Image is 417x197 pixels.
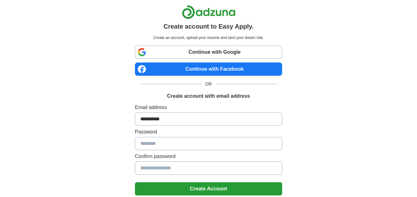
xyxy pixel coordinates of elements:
[135,153,282,160] label: Confirm password
[135,63,282,76] a: Continue with Facebook
[167,92,250,100] h1: Create account with email address
[135,182,282,195] button: Create Account
[135,128,282,136] label: Password
[182,5,235,19] img: Adzuna logo
[164,22,254,31] h1: Create account to Easy Apply.
[136,35,281,41] p: Create an account, upload your resume and land your dream role.
[135,46,282,59] a: Continue with Google
[135,104,282,111] label: Email address
[201,81,216,87] span: OR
